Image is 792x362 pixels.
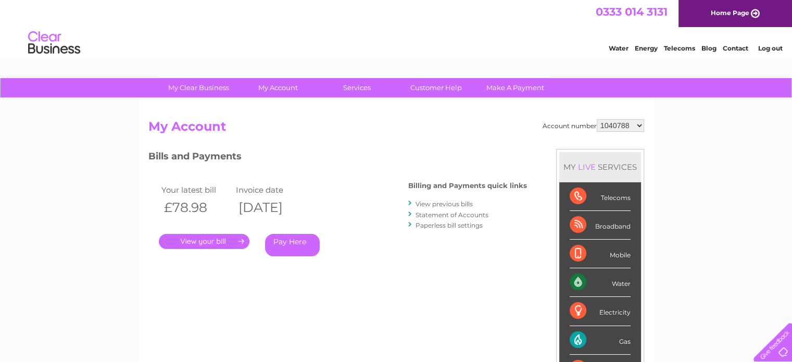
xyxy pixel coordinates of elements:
div: Electricity [570,297,631,326]
a: Pay Here [265,234,320,256]
a: Water [609,44,628,52]
a: Energy [635,44,658,52]
h2: My Account [148,119,644,139]
a: My Account [235,78,321,97]
a: 0333 014 3131 [596,5,668,18]
a: My Clear Business [156,78,242,97]
a: View previous bills [416,200,473,208]
h4: Billing and Payments quick links [408,182,527,190]
a: Telecoms [664,44,695,52]
a: Customer Help [393,78,479,97]
img: logo.png [28,27,81,59]
div: MY SERVICES [559,152,641,182]
div: Telecoms [570,182,631,211]
div: Account number [543,119,644,132]
div: Broadband [570,211,631,240]
a: Log out [758,44,782,52]
div: Mobile [570,240,631,268]
a: Statement of Accounts [416,211,488,219]
a: . [159,234,249,249]
div: Gas [570,326,631,355]
td: Invoice date [233,183,308,197]
div: Water [570,268,631,297]
td: Your latest bill [159,183,234,197]
th: [DATE] [233,197,308,218]
a: Blog [701,44,716,52]
a: Contact [723,44,748,52]
div: Clear Business is a trading name of Verastar Limited (registered in [GEOGRAPHIC_DATA] No. 3667643... [150,6,643,51]
h3: Bills and Payments [148,149,527,167]
th: £78.98 [159,197,234,218]
div: LIVE [576,162,598,172]
a: Services [314,78,400,97]
a: Paperless bill settings [416,221,483,229]
a: Make A Payment [472,78,558,97]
